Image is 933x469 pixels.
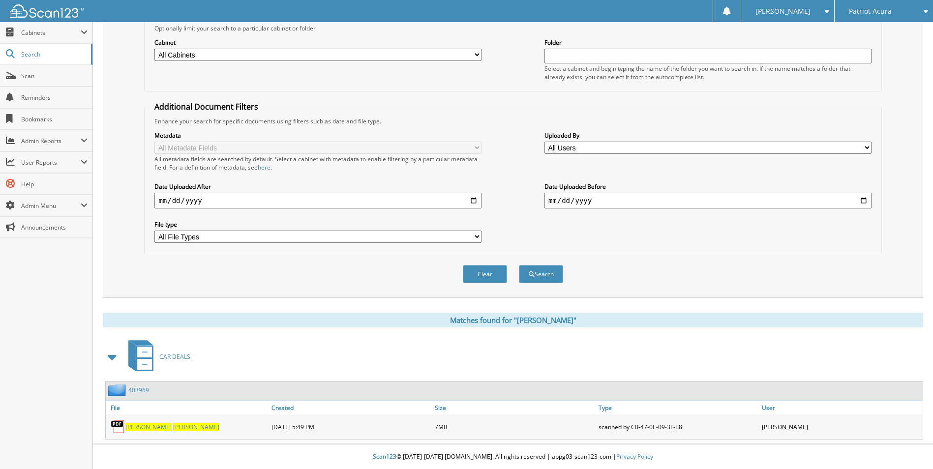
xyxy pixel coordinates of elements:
img: scan123-logo-white.svg [10,4,84,18]
iframe: Chat Widget [884,422,933,469]
input: end [544,193,872,208]
span: Search [21,50,86,59]
span: Help [21,180,88,188]
span: User Reports [21,158,81,167]
button: Search [519,265,563,283]
span: Reminders [21,93,88,102]
span: Announcements [21,223,88,232]
a: File [106,401,269,414]
div: [DATE] 5:49 PM [269,417,432,437]
label: Date Uploaded Before [544,182,872,191]
a: Type [596,401,759,414]
span: CAR DEALS [159,352,190,361]
span: Admin Menu [21,202,81,210]
label: Cabinet [154,38,482,47]
a: 403969 [128,386,149,394]
div: Optionally limit your search to a particular cabinet or folder [150,24,876,32]
div: Matches found for "[PERSON_NAME]" [103,313,923,327]
label: Date Uploaded After [154,182,482,191]
a: Size [432,401,596,414]
label: Folder [544,38,872,47]
a: here [258,163,271,172]
div: Select a cabinet and begin typing the name of the folder you want to search in. If the name match... [544,64,872,81]
span: [PERSON_NAME] [173,423,219,431]
div: scanned by C0-47-0E-09-3F-E8 [596,417,759,437]
a: User [759,401,923,414]
label: Metadata [154,131,482,140]
span: [PERSON_NAME] [125,423,172,431]
span: Patriot Acura [849,8,892,14]
span: [PERSON_NAME] [755,8,811,14]
img: folder2.png [108,384,128,396]
span: Cabinets [21,29,81,37]
a: CAR DEALS [122,337,190,376]
span: Admin Reports [21,137,81,145]
div: 7MB [432,417,596,437]
a: Privacy Policy [616,452,653,461]
input: start [154,193,482,208]
div: Enhance your search for specific documents using filters such as date and file type. [150,117,876,125]
span: Scan [21,72,88,80]
div: [PERSON_NAME] [759,417,923,437]
label: Uploaded By [544,131,872,140]
div: All metadata fields are searched by default. Select a cabinet with metadata to enable filtering b... [154,155,482,172]
a: [PERSON_NAME] [PERSON_NAME] [125,423,219,431]
div: © [DATE]-[DATE] [DOMAIN_NAME]. All rights reserved | appg03-scan123-com | [93,445,933,469]
button: Clear [463,265,507,283]
img: PDF.png [111,419,125,434]
span: Bookmarks [21,115,88,123]
label: File type [154,220,482,229]
a: Created [269,401,432,414]
legend: Additional Document Filters [150,101,263,112]
span: Scan123 [373,452,396,461]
